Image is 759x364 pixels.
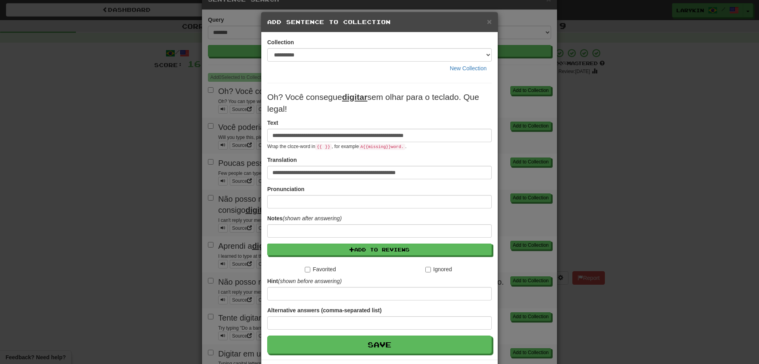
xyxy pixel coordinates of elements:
[342,92,367,101] u: digitar
[267,214,342,222] label: Notes
[305,265,336,273] label: Favorited
[267,336,492,354] button: Save
[267,277,342,285] label: Hint
[267,91,492,115] p: Oh? Você consegue sem olhar para o teclado. Que legal!
[283,215,342,221] em: (shown after answering)
[267,156,297,164] label: Translation
[425,265,452,273] label: Ignored
[267,119,278,127] label: Text
[278,278,342,284] em: (shown before answering)
[323,144,332,150] code: }}
[267,18,492,26] h5: Add Sentence to Collection
[487,17,492,26] button: Close
[267,144,406,149] small: Wrap the cloze-word in , for example .
[267,306,381,314] label: Alternative answers (comma-separated list)
[445,62,492,75] button: New Collection
[267,244,492,255] button: Add to Reviews
[487,17,492,26] span: ×
[359,144,405,150] code: A {{ missing }} word.
[267,38,294,46] label: Collection
[315,144,323,150] code: {{
[305,267,310,272] input: Favorited
[425,267,431,272] input: Ignored
[267,185,304,193] label: Pronunciation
